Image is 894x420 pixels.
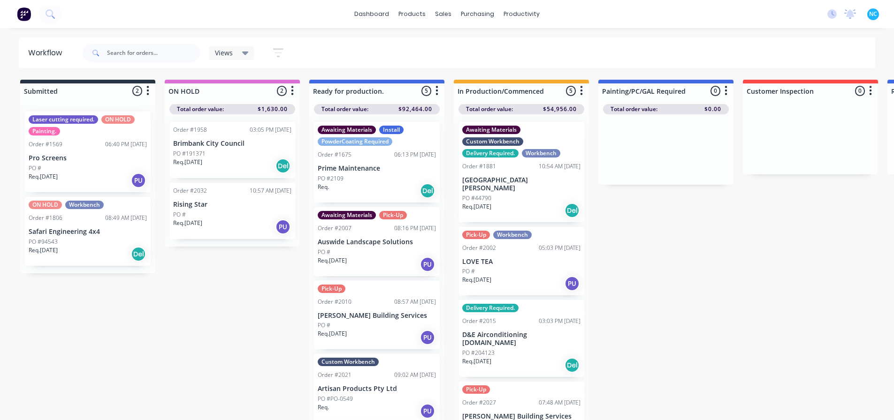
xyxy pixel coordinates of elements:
div: Awaiting MaterialsCustom WorkbenchDelivery Required.WorkbenchOrder #188110:54 AM [DATE][GEOGRAPHI... [458,122,584,222]
div: Delivery Required. [462,304,519,312]
div: PowderCoating Required [318,137,392,146]
p: Req. [DATE] [318,330,347,338]
p: PO # [318,248,330,256]
span: Total order value: [466,105,513,113]
div: 08:16 PM [DATE] [394,224,436,232]
div: 05:03 PM [DATE] [539,244,581,252]
p: Req. [DATE] [29,246,58,255]
div: Awaiting MaterialsInstallPowderCoating RequiredOrder #167506:13 PM [DATE]Prime MaintenancePO #210... [314,122,440,202]
p: Req. [DATE] [462,276,491,284]
p: PO #PO-0549 [318,395,353,403]
p: Auswide Landscape Solutions [318,238,436,246]
p: PO #191371 [173,150,206,158]
p: PO #204123 [462,349,495,357]
p: Req. [318,183,329,191]
p: Artisan Products Pty Ltd [318,385,436,393]
span: Total order value: [177,105,224,113]
div: ON HOLD [101,115,135,124]
div: Pick-Up [318,285,345,293]
div: ON HOLD [29,201,62,209]
p: Req. [DATE] [462,202,491,211]
div: Laser cutting required. [29,115,98,124]
div: Del [420,183,435,198]
div: sales [430,7,456,21]
p: Brimbank City Council [173,140,291,148]
div: PU [420,404,435,419]
p: Pro Screens [29,154,147,162]
div: Delivery Required. [462,149,519,157]
div: Custom Workbench [462,137,523,146]
div: products [394,7,430,21]
div: Pick-Up [462,385,490,394]
img: Factory [17,7,31,21]
a: dashboard [350,7,394,21]
p: PO #2109 [318,174,344,183]
div: Order #2032 [173,187,207,195]
div: Order #195803:05 PM [DATE]Brimbank City CouncilPO #191371Req.[DATE]Del [169,122,295,178]
span: $92,464.00 [398,105,432,113]
p: PO # [173,210,186,219]
div: Del [565,203,580,218]
span: $1,630.00 [258,105,288,113]
div: Del [131,247,146,262]
div: PU [275,219,290,234]
div: 10:57 AM [DATE] [250,187,291,195]
div: Order #1881 [462,162,496,171]
div: 03:05 PM [DATE] [250,126,291,134]
p: Req. [DATE] [173,158,202,166]
p: Rising Star [173,201,291,209]
span: $54,956.00 [543,105,577,113]
input: Search for orders... [107,44,200,62]
div: Awaiting Materials [318,211,376,219]
div: Custom Workbench [318,358,379,366]
p: D&E Airconditioning [DOMAIN_NAME] [462,331,581,347]
p: Req. [DATE] [462,357,491,366]
p: Req. [DATE] [29,172,58,181]
div: Install [379,126,404,134]
div: PU [420,330,435,345]
p: PO #44790 [462,194,491,202]
p: LOVE TEA [462,258,581,266]
div: Order #1569 [29,140,62,149]
div: Order #1958 [173,126,207,134]
div: Workbench [65,201,104,209]
div: Pick-Up [379,211,407,219]
div: 06:13 PM [DATE] [394,150,436,159]
p: [PERSON_NAME] Building Services [318,312,436,320]
div: Awaiting MaterialsPick-UpOrder #200708:16 PM [DATE]Auswide Landscape SolutionsPO #Req.[DATE]PU [314,207,440,276]
div: PU [565,276,580,291]
div: productivity [499,7,544,21]
p: PO # [462,267,475,276]
p: PO #94543 [29,238,58,246]
div: 03:03 PM [DATE] [539,317,581,325]
div: PU [131,173,146,188]
span: NC [869,10,877,18]
div: Awaiting Materials [462,126,520,134]
div: Workbench [493,231,532,239]
div: Order #2007 [318,224,351,232]
div: 08:57 AM [DATE] [394,298,436,306]
p: PO # [29,164,41,172]
div: Pick-UpWorkbenchOrder #200205:03 PM [DATE]LOVE TEAPO #Req.[DATE]PU [458,227,584,296]
p: [GEOGRAPHIC_DATA][PERSON_NAME] [462,176,581,192]
p: Req. [DATE] [318,256,347,265]
div: Laser cutting required.ON HOLDPainting.Order #156906:40 PM [DATE]Pro ScreensPO #Req.[DATE]PU [25,112,151,192]
p: PO # [318,321,330,330]
p: Prime Maintenance [318,165,436,172]
div: Workflow [28,47,67,59]
div: Order #2015 [462,317,496,325]
div: Pick-Up [462,231,490,239]
span: Total order value: [611,105,657,113]
p: Req. [318,403,329,412]
div: Painting. [29,127,60,135]
div: Order #2021 [318,371,351,379]
span: $0.00 [704,105,721,113]
div: Del [565,358,580,373]
div: Del [275,158,290,173]
div: purchasing [456,7,499,21]
div: ON HOLDWorkbenchOrder #180608:49 AM [DATE]Safari Engineering 4x4PO #94543Req.[DATE]Del [25,197,151,266]
div: Order #2027 [462,398,496,407]
div: Pick-UpOrder #201008:57 AM [DATE][PERSON_NAME] Building ServicesPO #Req.[DATE]PU [314,281,440,350]
span: Total order value: [321,105,368,113]
p: Safari Engineering 4x4 [29,228,147,236]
